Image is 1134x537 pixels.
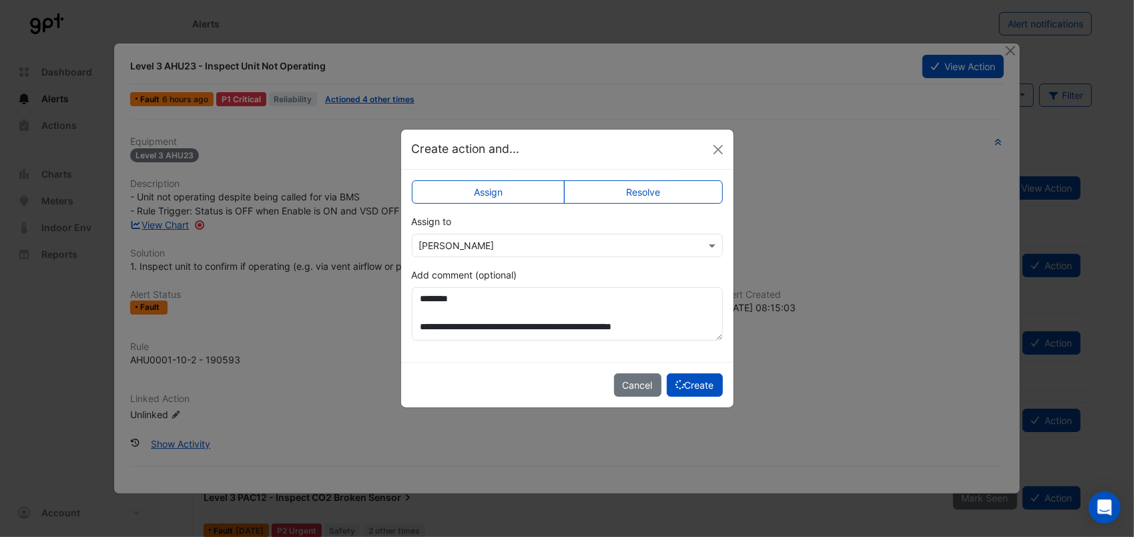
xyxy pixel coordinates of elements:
[614,373,661,397] button: Cancel
[667,373,723,397] button: Create
[1089,492,1121,524] div: Open Intercom Messenger
[412,268,517,282] label: Add comment (optional)
[412,214,452,228] label: Assign to
[708,140,728,160] button: Close
[564,180,723,204] label: Resolve
[412,180,565,204] label: Assign
[412,140,520,158] h5: Create action and...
